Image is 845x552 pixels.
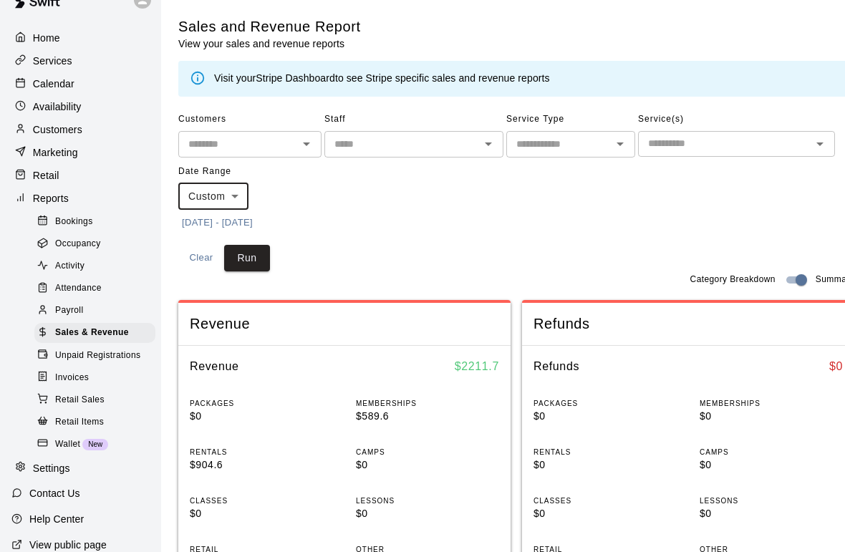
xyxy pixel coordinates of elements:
span: Customers [178,108,322,131]
p: Customers [33,122,82,137]
a: Invoices [34,367,161,389]
button: Clear [178,245,224,271]
a: Payroll [34,300,161,322]
a: Services [11,50,150,72]
p: Marketing [33,145,78,160]
a: WalletNew [34,433,161,455]
div: Activity [34,256,155,276]
p: LESSONS [700,495,843,506]
span: Date Range [178,160,304,183]
div: Settings [11,457,150,479]
a: Retail [11,165,150,186]
span: Staff [324,108,503,131]
p: PACKAGES [533,398,677,409]
div: Retail Items [34,412,155,432]
span: New [82,440,108,448]
div: Visit your to see Stripe specific sales and revenue reports [214,71,550,87]
div: Invoices [34,368,155,388]
a: Attendance [34,278,161,300]
p: $904.6 [190,457,333,473]
div: Unpaid Registrations [34,346,155,366]
p: $589.6 [356,409,499,424]
a: Stripe Dashboard [256,72,335,84]
div: Bookings [34,212,155,232]
h6: Refunds [533,357,579,376]
button: Open [810,134,830,154]
p: RENTALS [533,447,677,457]
button: [DATE] - [DATE] [178,212,256,234]
h6: $ 0 [829,357,843,376]
p: RENTALS [190,447,333,457]
span: Refunds [533,314,843,334]
div: Sales & Revenue [34,323,155,343]
a: Calendar [11,73,150,95]
p: $0 [356,506,499,521]
div: Retail Sales [34,390,155,410]
a: Bookings [34,210,161,233]
button: Open [296,134,317,154]
a: Home [11,27,150,49]
h6: $ 2211.7 [455,357,499,376]
p: Home [33,31,60,45]
span: Retail Sales [55,393,105,407]
p: PACKAGES [190,398,333,409]
span: Category Breakdown [690,273,776,287]
span: Sales & Revenue [55,326,129,340]
h6: Revenue [190,357,239,376]
span: Activity [55,259,84,273]
a: Marketing [11,142,150,163]
p: CLASSES [533,495,677,506]
a: Reports [11,188,150,209]
button: Run [224,245,270,271]
p: $0 [533,457,677,473]
p: Settings [33,461,70,475]
p: CAMPS [356,447,499,457]
a: Activity [34,256,161,278]
button: Open [478,134,498,154]
h5: Sales and Revenue Report [178,17,361,37]
span: Revenue [190,314,499,334]
a: Unpaid Registrations [34,344,161,367]
p: $0 [700,457,843,473]
p: Services [33,54,72,68]
p: $0 [533,506,677,521]
span: Service Type [506,108,635,131]
span: Payroll [55,304,83,318]
a: Occupancy [34,233,161,255]
a: Retail Items [34,411,161,433]
span: Retail Items [55,415,104,430]
span: Service(s) [638,108,835,131]
p: $0 [190,506,333,521]
p: View your sales and revenue reports [178,37,361,51]
p: Availability [33,100,82,114]
div: Availability [11,96,150,117]
div: WalletNew [34,435,155,455]
button: Open [610,134,630,154]
a: Customers [11,119,150,140]
div: Custom [178,183,248,210]
p: Help Center [29,512,84,526]
a: Retail Sales [34,389,161,411]
p: CLASSES [190,495,333,506]
span: Unpaid Registrations [55,349,140,363]
span: Bookings [55,215,93,229]
p: CAMPS [700,447,843,457]
span: Attendance [55,281,102,296]
div: Occupancy [34,234,155,254]
p: MEMBERSHIPS [700,398,843,409]
p: View public page [29,538,107,552]
span: Invoices [55,371,89,385]
p: $0 [700,409,843,424]
p: $0 [190,409,333,424]
p: Calendar [33,77,74,91]
p: $0 [356,457,499,473]
p: MEMBERSHIPS [356,398,499,409]
span: Occupancy [55,237,101,251]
